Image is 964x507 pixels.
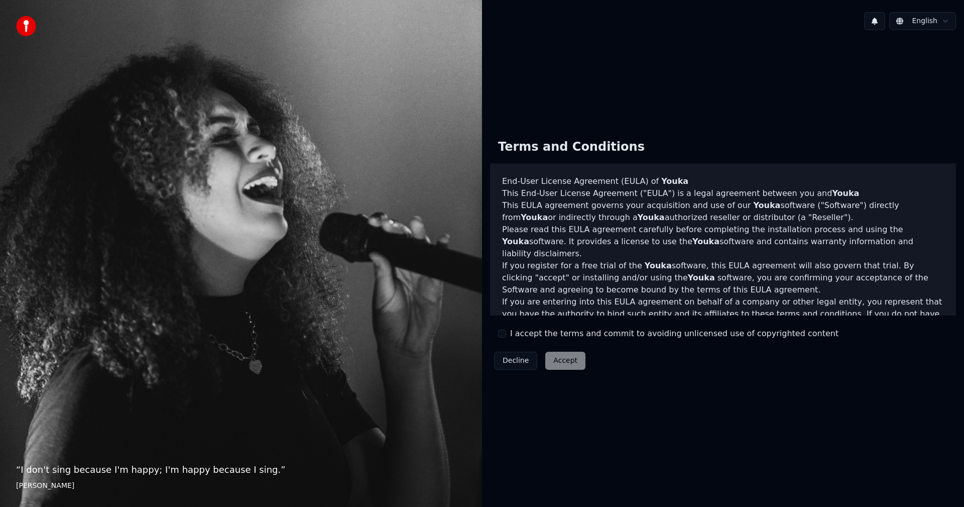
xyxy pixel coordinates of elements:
[502,175,944,187] h3: End-User License Agreement (EULA) of
[502,199,944,224] p: This EULA agreement governs your acquisition and use of our software ("Software") directly from o...
[502,187,944,199] p: This End-User License Agreement ("EULA") is a legal agreement between you and
[502,237,529,246] span: Youka
[490,131,653,163] div: Terms and Conditions
[502,260,944,296] p: If you register for a free trial of the software, this EULA agreement will also govern that trial...
[510,328,838,340] label: I accept the terms and commit to avoiding unlicensed use of copyrighted content
[502,296,944,344] p: If you are entering into this EULA agreement on behalf of a company or other legal entity, you re...
[645,261,672,270] span: Youka
[16,16,36,36] img: youka
[832,188,859,198] span: Youka
[16,463,466,477] p: “ I don't sing because I'm happy; I'm happy because I sing. ”
[494,352,537,370] button: Decline
[661,176,688,186] span: Youka
[638,213,665,222] span: Youka
[753,200,780,210] span: Youka
[16,481,466,491] footer: [PERSON_NAME]
[688,273,715,282] span: Youka
[502,224,944,260] p: Please read this EULA agreement carefully before completing the installation process and using th...
[692,237,719,246] span: Youka
[521,213,548,222] span: Youka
